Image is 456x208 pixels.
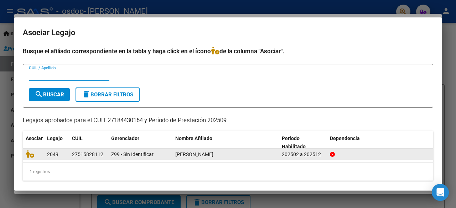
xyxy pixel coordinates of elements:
mat-icon: search [35,90,43,98]
h4: Busque el afiliado correspondiente en la tabla y haga click en el ícono de la columna "Asociar". [23,47,433,56]
span: 2049 [47,151,58,157]
button: Buscar [29,88,70,101]
span: Borrar Filtros [82,91,133,98]
div: Open Intercom Messenger [432,184,449,201]
div: 1 registros [23,163,433,181]
div: 202502 a 202512 [282,150,324,159]
span: Legajo [47,135,63,141]
datatable-header-cell: Gerenciador [108,131,172,154]
datatable-header-cell: Asociar [23,131,44,154]
div: 27515828112 [72,150,103,159]
datatable-header-cell: Legajo [44,131,69,154]
h2: Asociar Legajo [23,26,433,39]
span: IRUSTIA ANA CLARA [175,151,213,157]
button: Borrar Filtros [76,87,140,102]
mat-icon: delete [82,90,90,98]
datatable-header-cell: CUIL [69,131,108,154]
span: Nombre Afiliado [175,135,212,141]
datatable-header-cell: Periodo Habilitado [279,131,327,154]
span: Asociar [26,135,43,141]
span: Gerenciador [111,135,139,141]
span: CUIL [72,135,83,141]
datatable-header-cell: Nombre Afiliado [172,131,279,154]
span: Z99 - Sin Identificar [111,151,154,157]
span: Buscar [35,91,64,98]
p: Legajos aprobados para el CUIT 27184430164 y Período de Prestación 202509 [23,116,433,125]
span: Dependencia [330,135,360,141]
datatable-header-cell: Dependencia [327,131,434,154]
span: Periodo Habilitado [282,135,306,149]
